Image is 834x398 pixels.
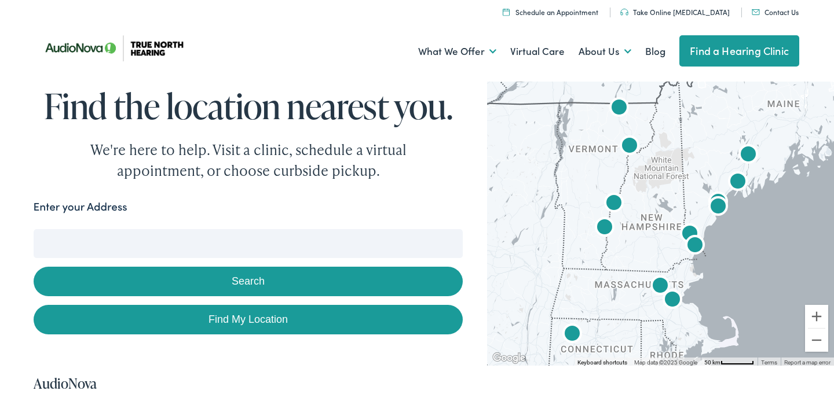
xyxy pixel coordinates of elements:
div: AudioNova [558,321,586,349]
button: Keyboard shortcuts [577,359,627,367]
a: Schedule an Appointment [503,7,598,17]
a: Terms (opens in new tab) [761,359,777,366]
div: AudioNova [676,221,704,249]
div: AudioNova [681,233,709,260]
div: AudioNova [704,189,732,217]
a: Virtual Care [510,30,565,73]
button: Search [34,267,463,296]
div: AudioNova [605,95,633,123]
div: AudioNova [646,273,674,301]
a: About Us [579,30,631,73]
a: Find My Location [34,305,463,334]
button: Zoom in [805,305,828,328]
span: Map data ©2025 Google [634,359,697,366]
a: Blog [645,30,665,73]
a: Take Online [MEDICAL_DATA] [620,7,730,17]
div: True North Hearing by AudioNova [600,190,628,218]
input: Enter your address or zip code [34,229,463,258]
div: AudioNova [616,133,643,161]
span: 50 km [704,359,720,366]
div: AudioNova [704,194,732,222]
a: What We Offer [418,30,496,73]
div: AudioNova [724,169,752,197]
button: Zoom out [805,329,828,352]
label: Enter your Address [34,198,127,215]
a: Open this area in Google Maps (opens a new window) [490,351,528,366]
button: Map Scale: 50 km per 54 pixels [701,358,758,366]
img: Headphones icon in color code ffb348 [620,9,628,16]
a: Find a Hearing Clinic [679,35,799,67]
img: Mail icon in color code ffb348, used for communication purposes [752,9,760,15]
div: AudioNova [659,287,686,315]
img: Icon symbolizing a calendar in color code ffb348 [503,8,510,16]
a: Report a map error [784,359,831,366]
div: AudioNova [591,215,619,242]
img: Google [490,351,528,366]
a: AudioNova [34,374,97,393]
a: Contact Us [752,7,799,17]
div: We're here to help. Visit a clinic, schedule a virtual appointment, or choose curbside pickup. [63,139,434,181]
div: True North Hearing by AudioNova [734,142,762,169]
h1: Find the location nearest you. [34,87,463,125]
